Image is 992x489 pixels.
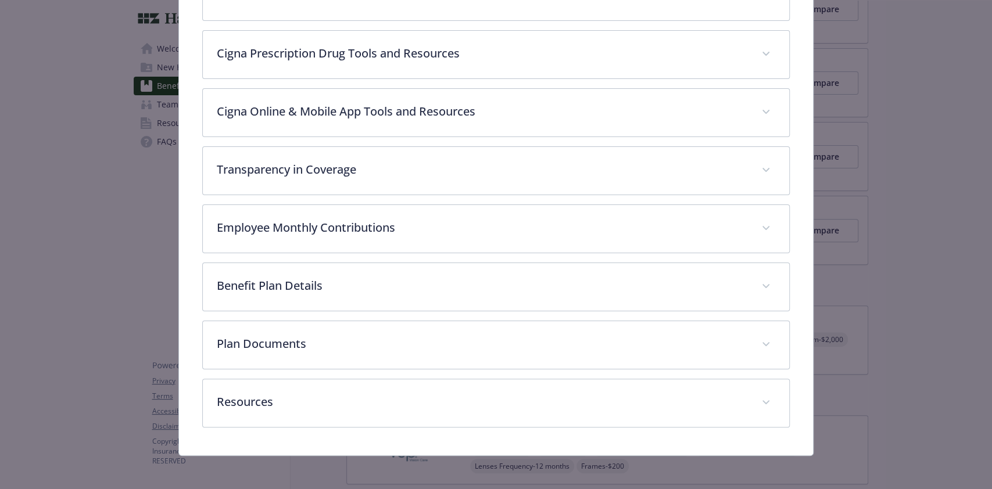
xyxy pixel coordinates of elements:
p: Resources [217,393,747,411]
p: Employee Monthly Contributions [217,219,747,236]
p: Benefit Plan Details [217,277,747,294]
div: Employee Monthly Contributions [203,205,789,253]
p: Cigna Prescription Drug Tools and Resources [217,45,747,62]
p: Cigna Online & Mobile App Tools and Resources [217,103,747,120]
div: Cigna Prescription Drug Tools and Resources [203,31,789,78]
div: Cigna Online & Mobile App Tools and Resources [203,89,789,136]
p: Plan Documents [217,335,747,353]
div: Resources [203,379,789,427]
div: Benefit Plan Details [203,263,789,311]
div: Transparency in Coverage [203,147,789,195]
p: Transparency in Coverage [217,161,747,178]
div: Plan Documents [203,321,789,369]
